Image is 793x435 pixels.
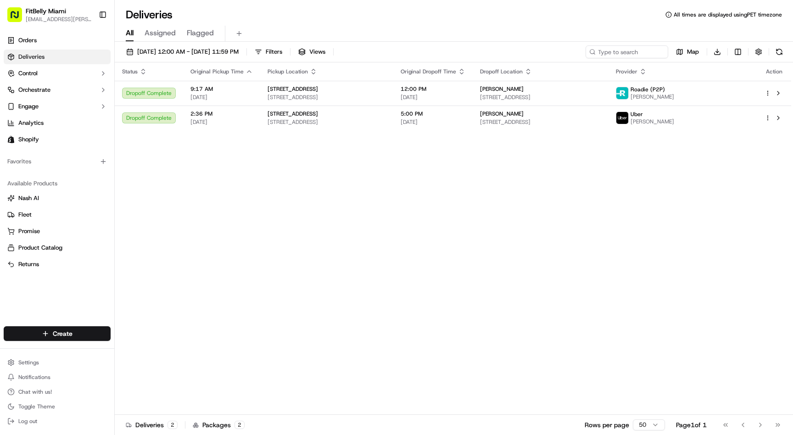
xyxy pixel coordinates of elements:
span: [DATE] [190,94,253,101]
span: [STREET_ADDRESS] [268,118,386,126]
button: [EMAIL_ADDRESS][PERSON_NAME][DOMAIN_NAME] [26,16,91,23]
button: Views [294,45,329,58]
button: FitBelly Miami[EMAIL_ADDRESS][PERSON_NAME][DOMAIN_NAME] [4,4,95,26]
button: Engage [4,99,111,114]
span: Analytics [18,119,44,127]
button: Orchestrate [4,83,111,97]
span: Uber [631,111,643,118]
span: Toggle Theme [18,403,55,410]
button: Log out [4,415,111,428]
span: Control [18,69,38,78]
span: 2:36 PM [190,110,253,117]
img: roadie-logo-v2.jpg [616,87,628,99]
span: [PERSON_NAME] [480,110,524,117]
a: Promise [7,227,107,235]
span: Settings [18,359,39,366]
div: Available Products [4,176,111,191]
span: [PERSON_NAME] [631,118,674,125]
span: [STREET_ADDRESS] [268,85,318,93]
a: Shopify [4,132,111,147]
span: Orchestrate [18,86,50,94]
button: Filters [251,45,286,58]
button: Map [672,45,703,58]
div: 2 [235,421,245,429]
a: Deliveries [4,50,111,64]
span: All [126,28,134,39]
span: [STREET_ADDRESS] [480,94,601,101]
span: Provider [616,68,637,75]
div: Packages [193,420,245,429]
span: Flagged [187,28,214,39]
a: Fleet [7,211,107,219]
button: Fleet [4,207,111,222]
span: [DATE] [190,118,253,126]
button: Notifications [4,371,111,384]
span: Views [309,48,325,56]
button: [DATE] 12:00 AM - [DATE] 11:59 PM [122,45,243,58]
img: Shopify logo [7,136,15,143]
span: [PERSON_NAME] [631,93,674,100]
button: Settings [4,356,111,369]
span: Fleet [18,211,32,219]
div: Deliveries [126,420,178,429]
button: Chat with us! [4,385,111,398]
button: Create [4,326,111,341]
span: Log out [18,418,37,425]
div: Favorites [4,154,111,169]
button: Promise [4,224,111,239]
span: Original Dropoff Time [401,68,456,75]
span: Chat with us! [18,388,52,396]
span: 12:00 PM [401,85,465,93]
span: Engage [18,102,39,111]
span: [PERSON_NAME] [480,85,524,93]
input: Type to search [586,45,668,58]
button: Product Catalog [4,240,111,255]
button: Toggle Theme [4,400,111,413]
span: Promise [18,227,40,235]
span: Nash AI [18,194,39,202]
span: Deliveries [18,53,45,61]
span: Product Catalog [18,244,62,252]
a: Nash AI [7,194,107,202]
span: Dropoff Location [480,68,523,75]
span: [STREET_ADDRESS] [268,94,386,101]
span: Create [53,329,73,338]
span: Filters [266,48,282,56]
button: Returns [4,257,111,272]
span: [STREET_ADDRESS] [480,118,601,126]
span: [DATE] [401,94,465,101]
button: Refresh [773,45,786,58]
span: Assigned [145,28,176,39]
span: Shopify [18,135,39,144]
span: [STREET_ADDRESS] [268,110,318,117]
a: Analytics [4,116,111,130]
span: Original Pickup Time [190,68,244,75]
a: Orders [4,33,111,48]
span: [DATE] [401,118,465,126]
span: Map [687,48,699,56]
span: Status [122,68,138,75]
p: Rows per page [585,420,629,429]
a: Product Catalog [7,244,107,252]
span: [DATE] 12:00 AM - [DATE] 11:59 PM [137,48,239,56]
h1: Deliveries [126,7,173,22]
span: Roadie (P2P) [631,86,665,93]
img: uber-new-logo.jpeg [616,112,628,124]
span: Orders [18,36,37,45]
div: 2 [168,421,178,429]
span: 9:17 AM [190,85,253,93]
div: Action [765,68,784,75]
a: Returns [7,260,107,268]
span: 5:00 PM [401,110,465,117]
button: FitBelly Miami [26,6,66,16]
button: Nash AI [4,191,111,206]
span: Notifications [18,374,50,381]
span: Pickup Location [268,68,308,75]
button: Control [4,66,111,81]
span: All times are displayed using PET timezone [674,11,782,18]
div: Page 1 of 1 [676,420,707,429]
span: Returns [18,260,39,268]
